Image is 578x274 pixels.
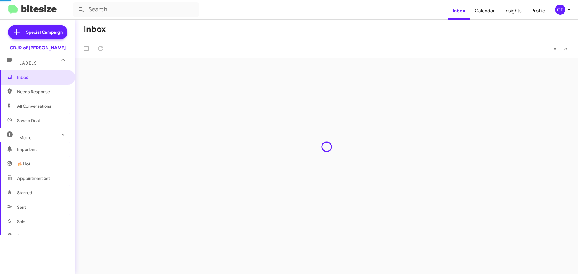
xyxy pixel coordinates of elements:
span: All Conversations [17,103,51,109]
button: Next [560,42,571,55]
input: Search [73,2,199,17]
h1: Inbox [84,24,106,34]
button: CT [550,5,571,15]
span: Starred [17,190,32,196]
span: Save a Deal [17,118,40,124]
span: More [19,135,32,140]
a: Inbox [448,2,470,20]
span: Needs Response [17,89,68,95]
span: » [564,45,567,52]
a: Calendar [470,2,500,20]
span: 🔥 Hot [17,161,30,167]
div: CDJR of [PERSON_NAME] [10,45,66,51]
a: Profile [527,2,550,20]
span: « [554,45,557,52]
button: Previous [550,42,561,55]
span: Sent [17,204,26,210]
span: Sold [17,219,26,225]
div: CT [555,5,565,15]
nav: Page navigation example [550,42,571,55]
a: Special Campaign [8,25,67,39]
span: Special Campaign [26,29,63,35]
span: Sold Responded [17,233,49,239]
span: Important [17,146,68,152]
span: Labels [19,60,37,66]
span: Inbox [17,74,68,80]
span: Appointment Set [17,175,50,181]
a: Insights [500,2,527,20]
